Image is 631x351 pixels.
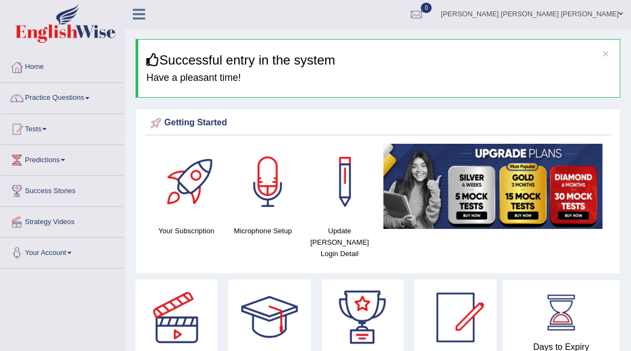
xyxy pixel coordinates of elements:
a: Success Stories [1,176,124,203]
img: small5.jpg [383,144,602,228]
a: Home [1,52,124,79]
a: Strategy Videos [1,207,124,234]
div: Getting Started [148,115,608,131]
span: 0 [421,3,432,13]
h4: Microphone Setup [230,225,295,237]
h4: Update [PERSON_NAME] Login Detail [307,225,372,259]
h4: Your Subscription [153,225,219,237]
h4: Have a pleasant time! [146,73,611,84]
button: × [602,48,609,59]
h3: Successful entry in the system [146,53,611,67]
a: Predictions [1,145,124,172]
a: Your Account [1,238,124,265]
a: Tests [1,114,124,141]
a: Practice Questions [1,83,124,110]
